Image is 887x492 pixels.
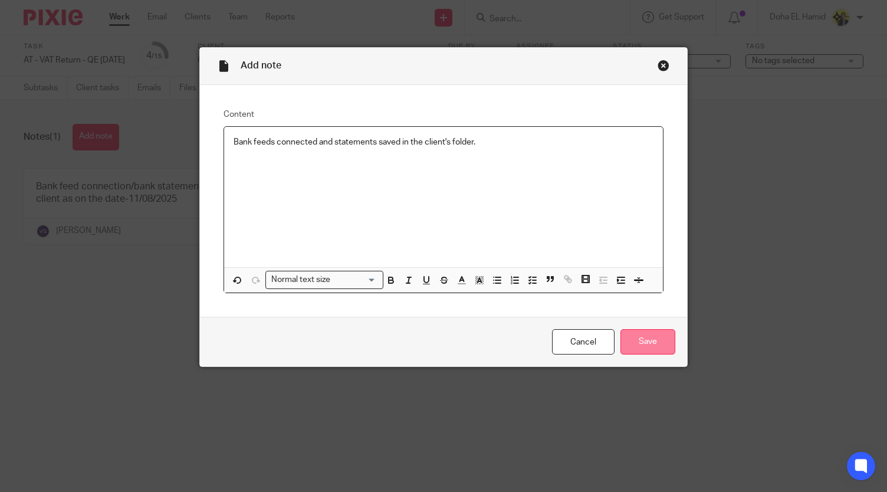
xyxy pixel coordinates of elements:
[268,274,333,286] span: Normal text size
[334,274,376,286] input: Search for option
[241,61,281,70] span: Add note
[552,329,615,355] a: Cancel
[224,109,663,120] label: Content
[620,329,675,355] input: Save
[265,271,383,289] div: Search for option
[234,136,653,148] p: Bank feeds connected and statements saved in the client's folder.
[658,60,669,71] div: Close this dialog window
